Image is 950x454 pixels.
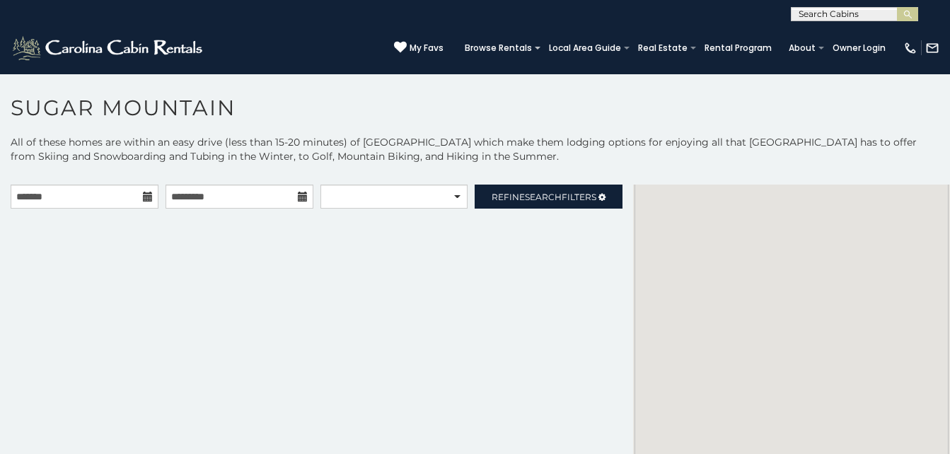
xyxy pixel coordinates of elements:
span: Refine Filters [492,192,596,202]
a: Rental Program [697,38,779,58]
a: Owner Login [826,38,893,58]
img: mail-regular-white.png [925,41,939,55]
img: White-1-2.png [11,34,207,62]
span: My Favs [410,42,444,54]
span: Search [525,192,562,202]
a: Local Area Guide [542,38,628,58]
a: Real Estate [631,38,695,58]
a: My Favs [394,41,444,55]
a: RefineSearchFilters [475,185,622,209]
a: Browse Rentals [458,38,539,58]
img: phone-regular-white.png [903,41,917,55]
a: About [782,38,823,58]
